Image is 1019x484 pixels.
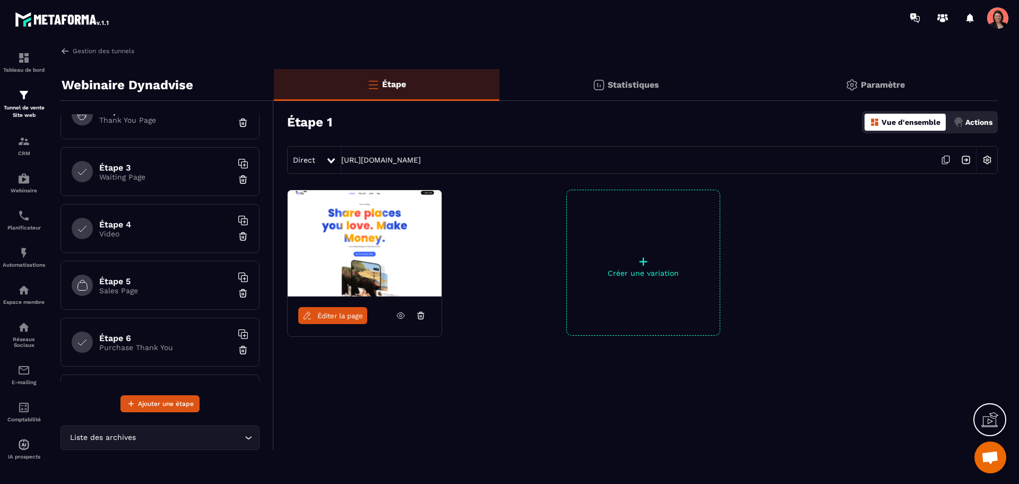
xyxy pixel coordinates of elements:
p: Webinaire Dynadvise [62,74,193,96]
p: Étape [382,79,406,89]
img: trash [238,231,248,242]
a: schedulerschedulerPlanificateur [3,201,45,239]
img: social-network [18,321,30,334]
p: + [567,254,720,269]
img: formation [18,89,30,101]
p: CRM [3,150,45,156]
button: Ajouter une étape [120,395,200,412]
p: IA prospects [3,454,45,460]
p: E-mailing [3,379,45,385]
img: accountant [18,401,30,414]
a: social-networksocial-networkRéseaux Sociaux [3,313,45,356]
h6: Étape 3 [99,163,232,173]
p: Sales Page [99,286,232,295]
p: Paramètre [861,80,905,90]
img: trash [238,345,248,355]
p: Réseaux Sociaux [3,336,45,348]
img: actions.d6e523a2.png [954,117,963,127]
h6: Étape 4 [99,219,232,230]
a: automationsautomationsAutomatisations [3,239,45,276]
img: dashboard-orange.40269519.svg [870,117,879,127]
p: Purchase Thank You [99,343,232,352]
h6: Étape 6 [99,333,232,343]
img: arrow-next.bcc2205e.svg [956,150,976,170]
a: formationformationCRM [3,127,45,164]
span: Ajouter une étape [138,398,194,409]
div: Search for option [61,426,260,450]
p: Webinaire [3,188,45,193]
a: automationsautomationsEspace membre [3,276,45,313]
p: Tunnel de vente Site web [3,104,45,119]
input: Search for option [138,432,242,444]
p: Statistiques [608,80,659,90]
p: Créer une variation [567,269,720,277]
a: automationsautomationsWebinaire [3,164,45,201]
img: logo [15,10,110,29]
p: Waiting Page [99,173,232,181]
p: Automatisations [3,262,45,268]
p: Vue d'ensemble [882,118,940,126]
span: Direct [293,156,315,164]
p: Video [99,230,232,238]
a: accountantaccountantComptabilité [3,393,45,430]
a: Éditer la page [298,307,367,324]
img: trash [238,288,248,299]
a: formationformationTableau de bord [3,44,45,81]
img: bars-o.4a397970.svg [367,78,379,91]
p: Tableau de bord [3,67,45,73]
p: Espace membre [3,299,45,305]
img: automations [18,438,30,451]
a: [URL][DOMAIN_NAME] [341,156,421,164]
img: email [18,364,30,377]
img: stats.20deebd0.svg [592,79,605,91]
img: automations [18,247,30,259]
img: trash [238,117,248,128]
p: Planificateur [3,225,45,231]
img: scheduler [18,209,30,222]
span: Liste des archives [67,432,138,444]
img: trash [238,174,248,185]
a: formationformationTunnel de vente Site web [3,81,45,127]
p: Thank You Page [99,116,232,124]
h6: Étape 5 [99,276,232,286]
img: arrow [61,46,70,56]
span: Éditer la page [317,312,363,320]
img: setting-w.858f3a88.svg [977,150,997,170]
img: automations [18,284,30,296]
p: Actions [965,118,992,126]
img: formation [18,135,30,148]
p: Comptabilité [3,417,45,422]
div: Ouvrir le chat [974,441,1006,473]
h3: Étape 1 [287,115,332,130]
a: emailemailE-mailing [3,356,45,393]
a: Gestion des tunnels [61,46,134,56]
img: setting-gr.5f69749f.svg [845,79,858,91]
img: image [288,190,442,296]
img: automations [18,172,30,185]
img: formation [18,52,30,64]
